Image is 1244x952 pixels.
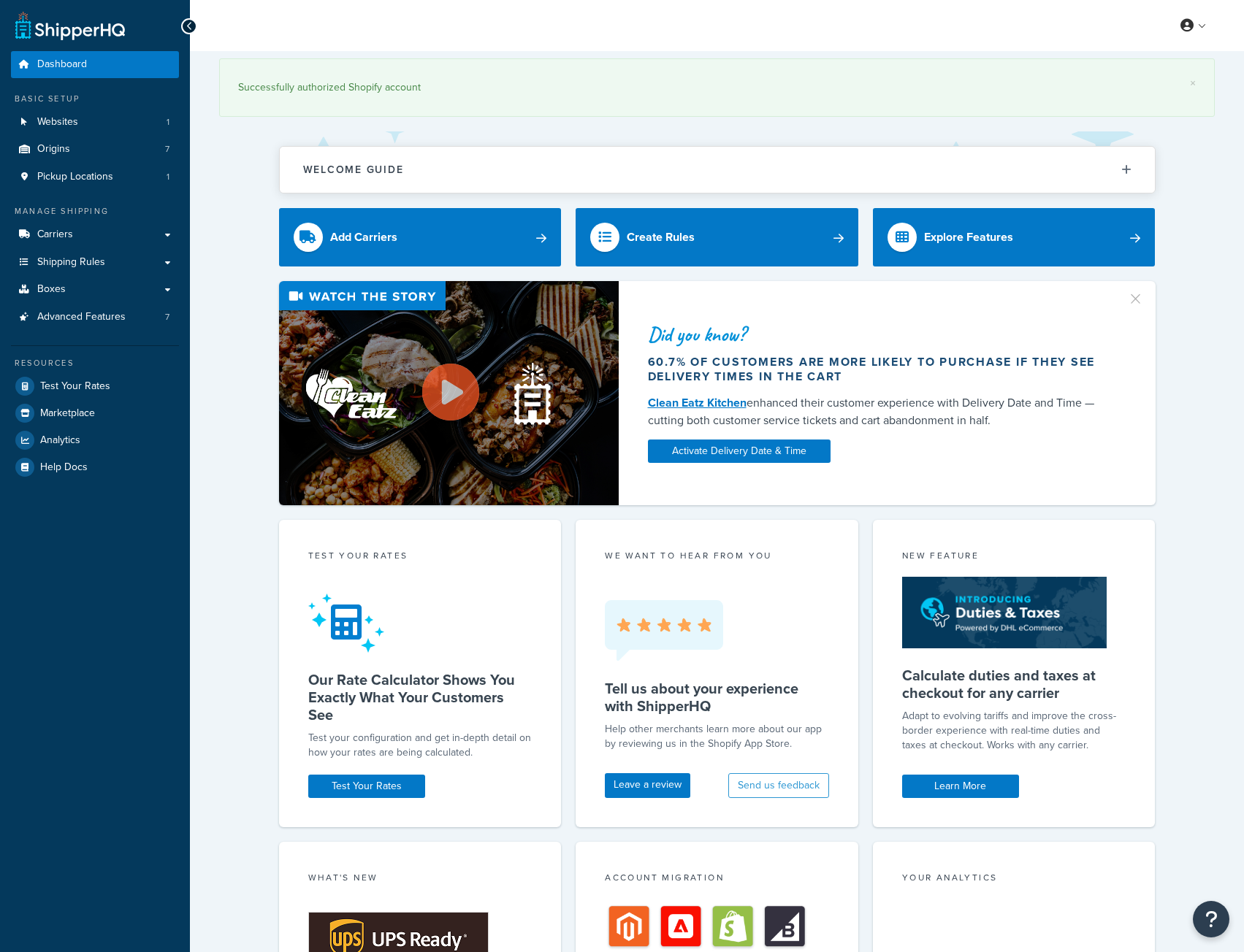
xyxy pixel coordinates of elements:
span: Advanced Features [37,311,126,323]
span: Marketplace [40,407,95,420]
a: Origins7 [11,136,179,163]
a: Help Docs [11,454,179,480]
span: Dashboard [37,58,87,71]
span: Pickup Locations [37,171,113,183]
a: Advanced Features7 [11,304,179,331]
span: 7 [165,143,169,156]
a: Dashboard [11,51,179,78]
a: Test Your Rates [11,373,179,399]
span: Help Docs [40,461,88,474]
span: Boxes [37,283,66,296]
span: Analytics [40,434,80,447]
a: Websites1 [11,109,179,136]
span: 7 [165,311,169,323]
div: Create Rules [627,227,695,247]
a: Add Carriers [279,208,562,266]
div: Account Migration [605,871,829,888]
div: Explore Features [924,227,1013,247]
span: Carriers [37,229,73,241]
div: Basic Setup [11,93,179,105]
a: Analytics [11,427,179,453]
a: Create Rules [576,208,858,266]
span: 1 [167,171,169,183]
a: Leave a review [605,773,690,798]
div: Manage Shipping [11,205,179,218]
button: Open Resource Center [1193,901,1229,937]
a: Test Your Rates [308,775,425,798]
div: 60.7% of customers are more likely to purchase if they see delivery times in the cart [648,355,1110,384]
a: Carriers [11,221,179,248]
div: Test your rates [308,549,533,566]
p: we want to hear from you [605,549,829,562]
li: Pickup Locations [11,164,179,191]
a: Activate Delivery Date & Time [648,439,831,463]
span: 1 [167,116,169,128]
div: Did you know? [648,324,1110,345]
button: Send us feedback [728,773,829,798]
img: Video thumbnail [279,281,619,505]
span: Test Your Rates [40,380,110,393]
a: Marketplace [11,400,179,426]
div: Successfully authorized Shopify account [238,77,1196,98]
a: Learn More [902,775,1019,798]
div: What's New [308,871,533,888]
span: Websites [37,116,78,128]
a: Boxes [11,276,179,303]
li: Websites [11,109,179,136]
a: Clean Eatz Kitchen [648,394,747,411]
span: Shipping Rules [37,256,105,269]
li: Origins [11,136,179,163]
a: Shipping Rules [11,249,179,276]
div: New Feature [902,549,1126,566]
div: Test your configuration and get in-depth detail on how your rates are being calculated. [308,731,533,760]
li: Advanced Features [11,304,179,331]
h2: Welcome Guide [303,164,404,175]
h5: Calculate duties and taxes at checkout for any carrier [902,667,1126,702]
a: × [1190,77,1196,89]
div: enhanced their customer experience with Delivery Date and Time — cutting both customer service ti... [648,394,1110,429]
div: Add Carriers [330,227,397,247]
button: Welcome Guide [280,147,1155,193]
a: Pickup Locations1 [11,164,179,191]
p: Help other merchants learn more about our app by reviewing us in the Shopify App Store. [605,722,829,751]
h5: Our Rate Calculator Shows You Exactly What Your Customers See [308,671,533,723]
div: Your Analytics [902,871,1126,888]
p: Adapt to evolving tariffs and improve the cross-border experience with real-time duties and taxes... [902,709,1126,753]
h5: Tell us about your experience with ShipperHQ [605,680,829,715]
span: Origins [37,143,70,156]
div: Resources [11,357,179,369]
a: Explore Features [873,208,1156,266]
